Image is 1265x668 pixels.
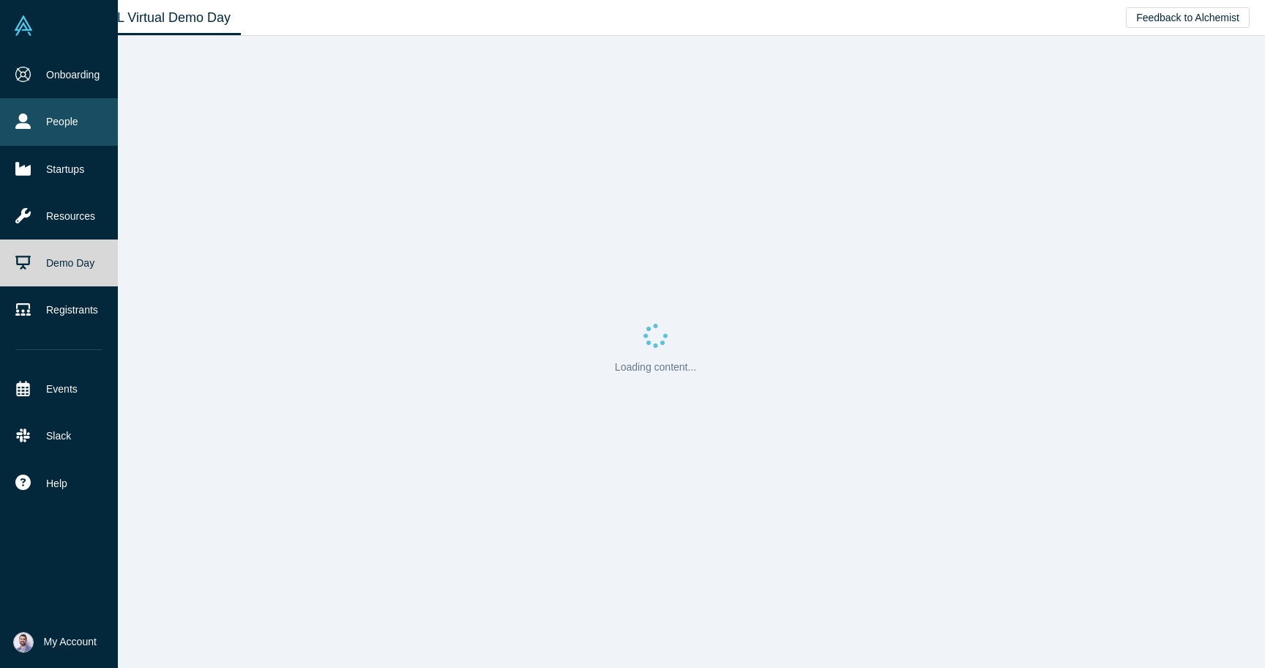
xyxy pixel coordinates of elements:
[13,632,97,653] button: My Account
[44,634,97,650] span: My Account
[61,1,241,35] a: Class XL Virtual Demo Day
[46,476,67,491] span: Help
[1126,7,1250,28] button: Feedback to Alchemist
[615,360,696,375] p: Loading content...
[13,15,34,36] img: Alchemist Vault Logo
[13,632,34,653] img: Sam Jadali's Account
